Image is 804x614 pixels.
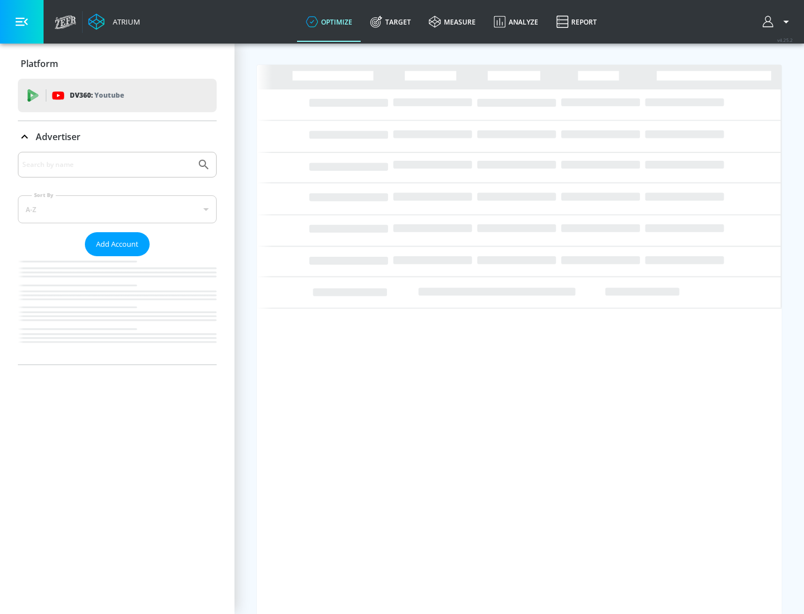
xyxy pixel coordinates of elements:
a: Atrium [88,13,140,30]
div: Platform [18,48,217,79]
div: Advertiser [18,121,217,152]
div: Atrium [108,17,140,27]
div: DV360: Youtube [18,79,217,112]
p: Youtube [94,89,124,101]
a: Report [547,2,606,42]
label: Sort By [32,191,56,199]
a: Analyze [485,2,547,42]
div: Advertiser [18,152,217,364]
nav: list of Advertiser [18,256,217,364]
a: measure [420,2,485,42]
span: Add Account [96,238,138,251]
p: DV360: [70,89,124,102]
input: Search by name [22,157,192,172]
p: Platform [21,57,58,70]
div: A-Z [18,195,217,223]
p: Advertiser [36,131,80,143]
a: optimize [297,2,361,42]
span: v 4.25.2 [777,37,793,43]
a: Target [361,2,420,42]
button: Add Account [85,232,150,256]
